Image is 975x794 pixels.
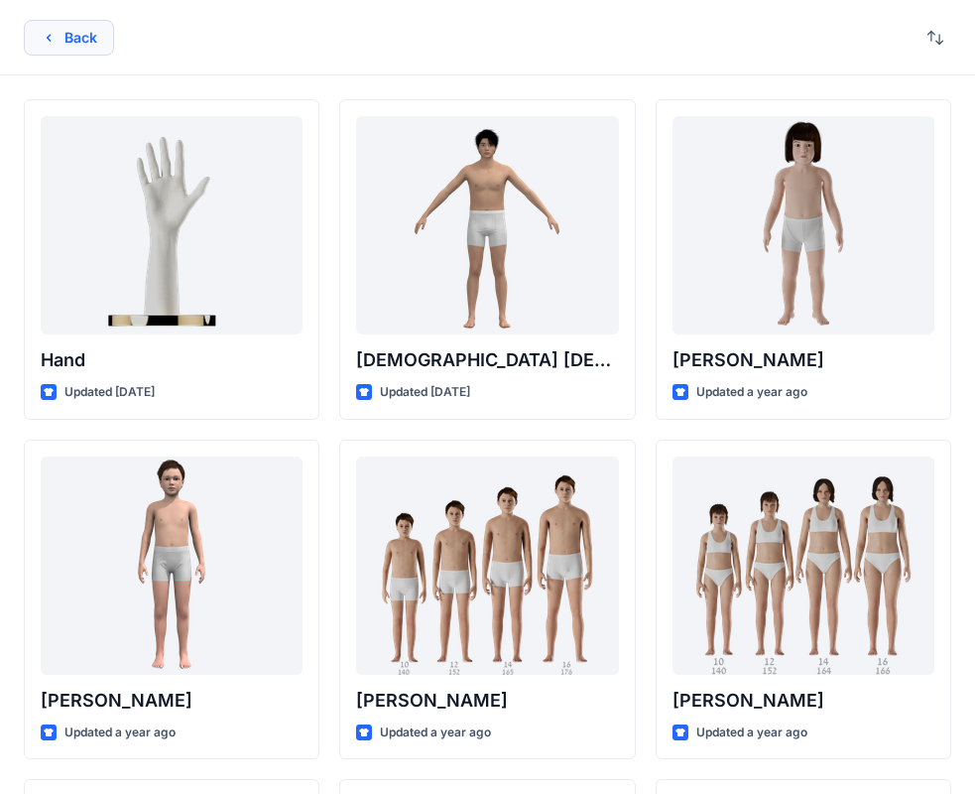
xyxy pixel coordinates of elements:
p: [PERSON_NAME] [672,346,934,374]
p: Updated a year ago [380,723,491,743]
a: Charlie [672,116,934,334]
p: [PERSON_NAME] [356,687,618,715]
button: Back [24,20,114,56]
p: [PERSON_NAME] [672,687,934,715]
p: Updated [DATE] [64,382,155,403]
a: Brandon [356,457,618,675]
p: [DEMOGRAPHIC_DATA] [DEMOGRAPHIC_DATA] [356,346,618,374]
a: Brenda [672,457,934,675]
a: Male Asian [356,116,618,334]
p: Updated [DATE] [380,382,470,403]
p: Updated a year ago [696,723,807,743]
a: Emil [41,457,303,675]
p: Hand [41,346,303,374]
p: Updated a year ago [64,723,176,743]
p: Updated a year ago [696,382,807,403]
p: [PERSON_NAME] [41,687,303,715]
a: Hand [41,116,303,334]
